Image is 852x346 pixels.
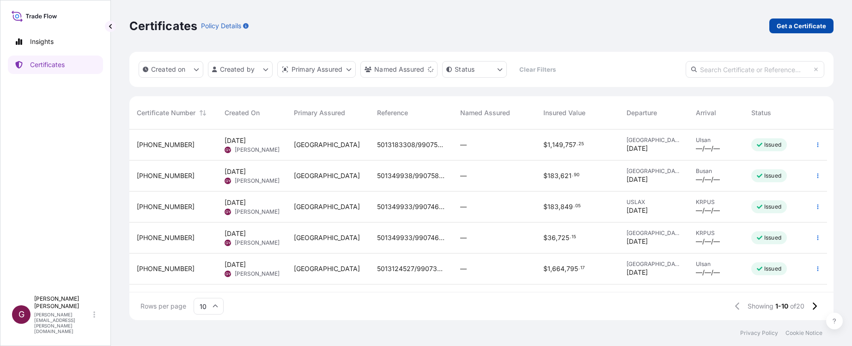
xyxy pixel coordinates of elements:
span: 149 [552,142,563,148]
button: Sort [197,107,208,118]
span: KRPUS [696,198,736,206]
span: [DATE] [627,175,648,184]
span: 1-10 [775,302,788,311]
span: —/—/— [696,206,720,215]
a: Insights [8,32,103,51]
p: [PERSON_NAME][EMAIL_ADDRESS][PERSON_NAME][DOMAIN_NAME] [34,312,91,334]
p: Status [455,65,475,74]
span: [PHONE_NUMBER] [137,140,195,149]
p: Certificates [129,19,197,33]
span: GY [225,207,231,216]
span: — [460,202,467,211]
span: 90 [574,173,579,177]
a: Get a Certificate [769,19,834,33]
span: . [572,173,573,177]
span: [DATE] [225,260,246,269]
span: $ [543,173,548,179]
p: [PERSON_NAME] [PERSON_NAME] [34,295,91,310]
p: Issued [764,172,781,179]
span: Insured Value [543,108,585,117]
span: [PERSON_NAME] [235,146,280,154]
span: 501349938/990758552 [377,171,445,180]
span: , [559,173,560,179]
span: , [550,266,552,272]
p: Created by [220,65,255,74]
span: . [577,142,578,146]
span: [PERSON_NAME] [235,208,280,216]
p: Cookie Notice [785,329,822,337]
span: 5013124527/990734103 [377,264,445,273]
span: [DATE] [627,206,648,215]
span: Named Assured [460,108,510,117]
span: —/—/— [696,268,720,277]
p: Issued [764,203,781,210]
input: Search Certificate or Reference... [686,61,824,78]
span: — [460,264,467,273]
span: 664 [552,266,565,272]
span: GY [225,176,231,185]
span: Departure [627,108,657,117]
span: [GEOGRAPHIC_DATA] [627,291,681,299]
span: — [460,233,467,242]
span: Busan [696,167,736,175]
span: —/—/— [696,175,720,184]
span: GY [225,145,231,154]
p: Get a Certificate [777,21,826,31]
span: —/—/— [696,237,720,246]
span: , [563,142,565,148]
span: [DATE] [225,291,246,300]
span: Showing [748,302,773,311]
span: 725 [558,235,569,241]
span: . [578,266,580,270]
span: [PHONE_NUMBER] [137,233,195,242]
p: Issued [764,141,781,148]
span: [DATE] [627,144,648,153]
span: . [573,204,575,208]
span: of 20 [790,302,804,311]
span: 05 [575,204,581,208]
button: createdBy Filter options [208,61,273,78]
span: [GEOGRAPHIC_DATA] [294,264,360,273]
span: [DATE] [225,167,246,176]
span: G [18,310,24,319]
span: [GEOGRAPHIC_DATA] [294,171,360,180]
span: Rows per page [140,302,186,311]
button: Clear Filters [511,62,563,77]
span: Certificate Number [137,108,195,117]
span: GY [225,238,231,247]
p: Policy Details [201,21,241,31]
span: Status [751,108,771,117]
a: Certificates [8,56,103,74]
span: 621 [560,173,572,179]
span: 795 [566,266,578,272]
span: 15 [572,235,576,239]
a: Privacy Policy [740,329,778,337]
span: Arrival [696,108,716,117]
span: [GEOGRAPHIC_DATA] [627,260,681,268]
span: . [570,235,571,239]
span: , [556,235,558,241]
span: $ [543,235,548,241]
span: $ [543,266,548,272]
span: 1 [548,142,550,148]
span: [PERSON_NAME] [235,270,280,278]
span: [PERSON_NAME] [235,177,280,185]
span: , [550,142,552,148]
span: Created On [225,108,260,117]
span: KRPUS [696,229,736,237]
span: , [559,204,560,210]
span: 36 [548,235,556,241]
span: Ulsan [696,136,736,144]
span: Ulsan [696,260,736,268]
span: [GEOGRAPHIC_DATA] [294,140,360,149]
p: Clear Filters [519,65,556,74]
button: certificateStatus Filter options [442,61,507,78]
button: createdOn Filter options [139,61,203,78]
span: Primary Assured [294,108,345,117]
p: Certificates [30,60,65,69]
span: 501349933/990746828 [377,233,445,242]
span: 183 [548,204,559,210]
span: —/—/— [696,144,720,153]
span: [DATE] [627,268,648,277]
span: [PHONE_NUMBER] [137,202,195,211]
